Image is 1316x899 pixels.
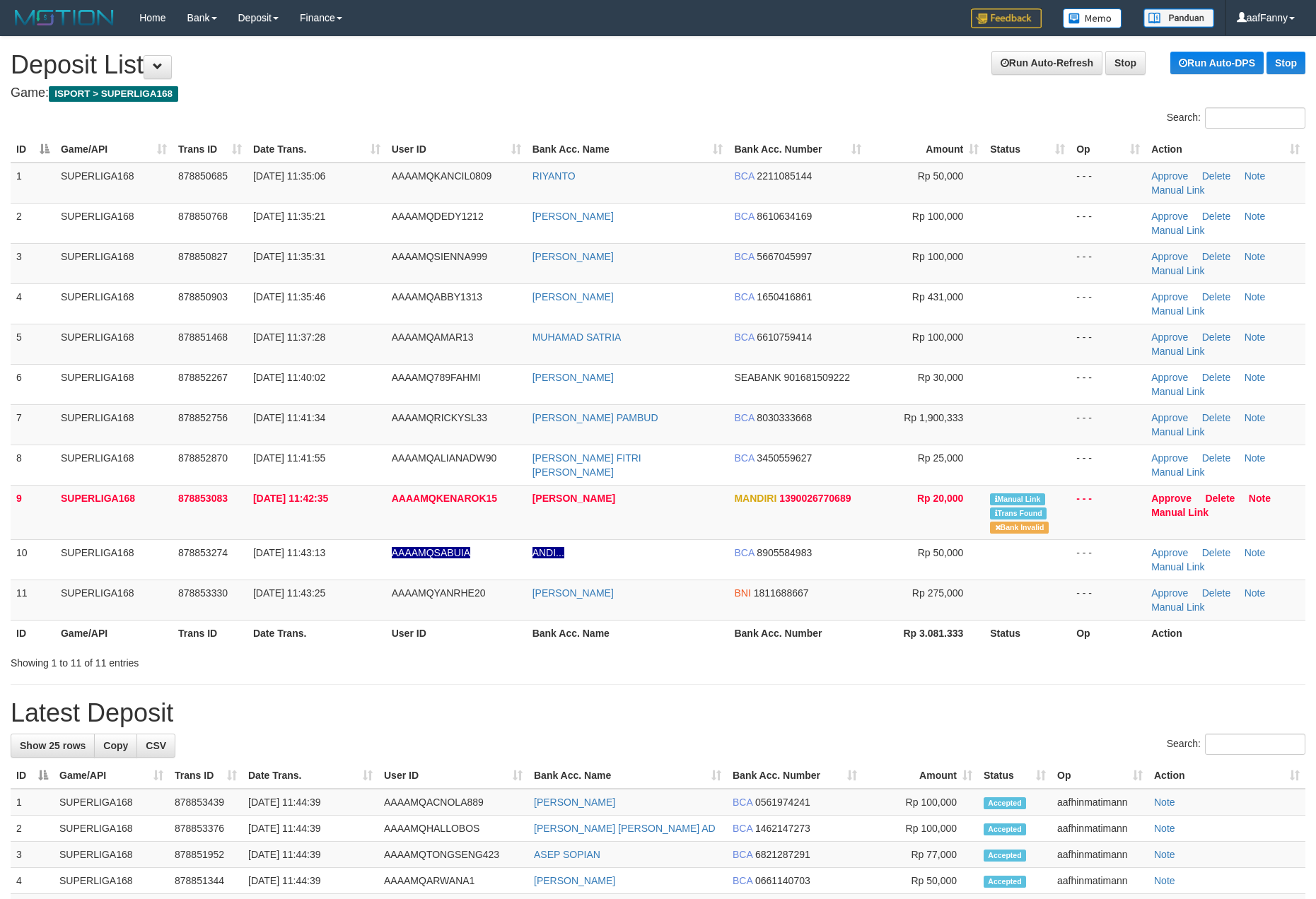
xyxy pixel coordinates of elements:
th: ID: activate to sort column descending [11,763,54,789]
span: AAAAMQKENAROK15 [392,493,497,504]
a: [PERSON_NAME] [534,875,615,886]
a: ASEP SOPIAN [534,849,600,860]
span: BCA [733,875,752,886]
h1: Deposit List [11,51,1305,79]
a: Note [1245,211,1266,222]
td: [DATE] 11:44:39 [243,868,378,894]
span: AAAAMQAMAR13 [392,331,474,343]
a: Approve [1151,493,1192,504]
a: Note [1249,493,1271,504]
span: Copy 8905584983 to clipboard [757,547,812,558]
td: 3 [11,842,54,868]
img: Feedback.jpg [971,8,1042,28]
span: Copy 5667045997 to clipboard [757,251,812,262]
td: 10 [11,539,55,580]
a: Manual Link [1151,346,1205,357]
span: BNI [734,587,750,599]
td: AAAAMQACNOLA889 [378,789,528,816]
td: AAAAMQTONGSENG423 [378,842,528,868]
span: BCA [734,170,754,182]
a: Manual Link [1151,305,1205,317]
span: Copy 901681509222 to clipboard [784,372,849,383]
span: MANDIRI [734,493,776,504]
input: Search: [1205,107,1305,129]
a: Show 25 rows [11,734,95,758]
td: SUPERLIGA168 [54,842,169,868]
td: 2 [11,816,54,842]
a: RIYANTO [532,170,576,182]
td: 11 [11,580,55,620]
td: aafhinmatimann [1052,789,1148,816]
td: - - - [1071,163,1146,204]
a: Note [1154,797,1175,808]
th: Amount: activate to sort column ascending [863,763,978,789]
td: Rp 77,000 [863,842,978,868]
img: MOTION_logo.png [11,7,118,28]
a: Approve [1151,251,1188,262]
td: aafhinmatimann [1052,816,1148,842]
span: BCA [734,547,754,558]
a: ANDI... [532,547,564,558]
a: Note [1245,251,1266,262]
a: Manual Link [1151,386,1205,397]
span: 878852756 [178,412,228,423]
th: Bank Acc. Number: activate to sort column ascending [727,763,863,789]
a: Approve [1151,331,1188,343]
th: Amount: activate to sort column ascending [867,136,984,163]
span: BCA [734,251,754,262]
td: SUPERLIGA168 [54,816,169,842]
td: 878853439 [169,789,243,816]
td: - - - [1071,485,1146,539]
a: Note [1245,331,1266,343]
label: Search: [1167,107,1305,129]
a: Approve [1151,170,1188,182]
span: Copy 1390026770689 to clipboard [779,493,851,504]
span: [DATE] 11:35:06 [253,170,325,182]
td: [DATE] 11:44:39 [243,789,378,816]
td: SUPERLIGA168 [55,283,173,324]
th: Op [1071,620,1146,646]
th: Bank Acc. Number [728,620,867,646]
th: ID [11,620,55,646]
td: 4 [11,283,55,324]
a: [PERSON_NAME] PAMBUD [532,412,658,423]
a: Delete [1205,493,1235,504]
span: [DATE] 11:35:21 [253,211,325,222]
a: Manual Link [1151,601,1205,613]
td: 7 [11,404,55,445]
span: AAAAMQSIENNA999 [392,251,487,262]
span: BCA [733,823,752,834]
th: Date Trans.: activate to sort column ascending [248,136,386,163]
span: Rp 20,000 [917,493,963,504]
th: User ID: activate to sort column ascending [378,763,528,789]
a: Manual Link [1151,466,1205,478]
span: Manually Linked [990,493,1044,505]
span: AAAAMQDEDY1212 [392,211,484,222]
a: MUHAMAD SATRIA [532,331,622,343]
span: Copy 1811688667 to clipboard [754,587,809,599]
a: Delete [1202,170,1230,182]
span: Accepted [984,797,1026,809]
a: Note [1245,170,1266,182]
td: 1 [11,789,54,816]
td: SUPERLIGA168 [55,203,173,243]
span: CSV [146,740,166,751]
a: [PERSON_NAME] [534,797,615,808]
a: Run Auto-DPS [1170,52,1264,74]
a: Approve [1151,372,1188,383]
td: - - - [1071,243,1146,283]
a: Delete [1202,547,1230,558]
span: BCA [733,797,752,808]
td: - - - [1071,324,1146,364]
a: Delete [1202,412,1230,423]
th: Status: activate to sort column ascending [978,763,1052,789]
span: [DATE] 11:43:25 [253,587,325,599]
th: ID: activate to sort column descending [11,136,55,163]
span: Rp 1,900,333 [904,412,963,423]
th: Bank Acc. Number: activate to sort column ascending [728,136,867,163]
th: Bank Acc. Name [527,620,729,646]
a: Note [1154,849,1175,860]
td: SUPERLIGA168 [55,243,173,283]
span: Copy 8610634169 to clipboard [757,211,812,222]
a: CSV [136,734,175,758]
